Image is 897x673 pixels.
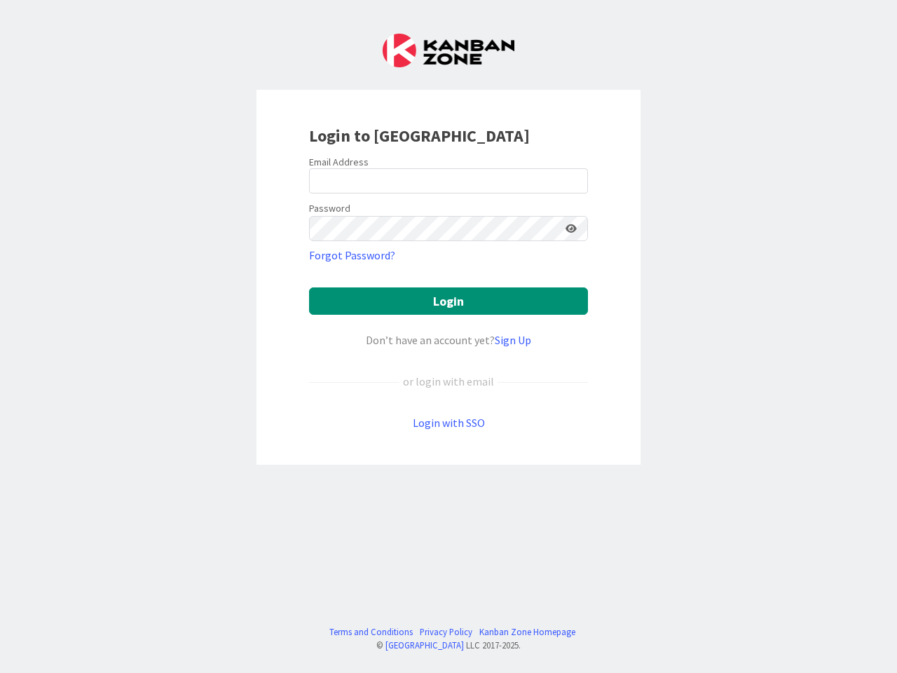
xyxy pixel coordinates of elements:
img: Kanban Zone [383,34,514,67]
a: Kanban Zone Homepage [479,625,575,639]
div: or login with email [399,373,498,390]
div: © LLC 2017- 2025 . [322,639,575,652]
a: Terms and Conditions [329,625,413,639]
label: Email Address [309,156,369,168]
a: Forgot Password? [309,247,395,264]
label: Password [309,201,350,216]
button: Login [309,287,588,315]
a: [GEOGRAPHIC_DATA] [385,639,464,651]
div: Don’t have an account yet? [309,332,588,348]
b: Login to [GEOGRAPHIC_DATA] [309,125,530,147]
a: Privacy Policy [420,625,472,639]
a: Sign Up [495,333,531,347]
a: Login with SSO [413,416,485,430]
